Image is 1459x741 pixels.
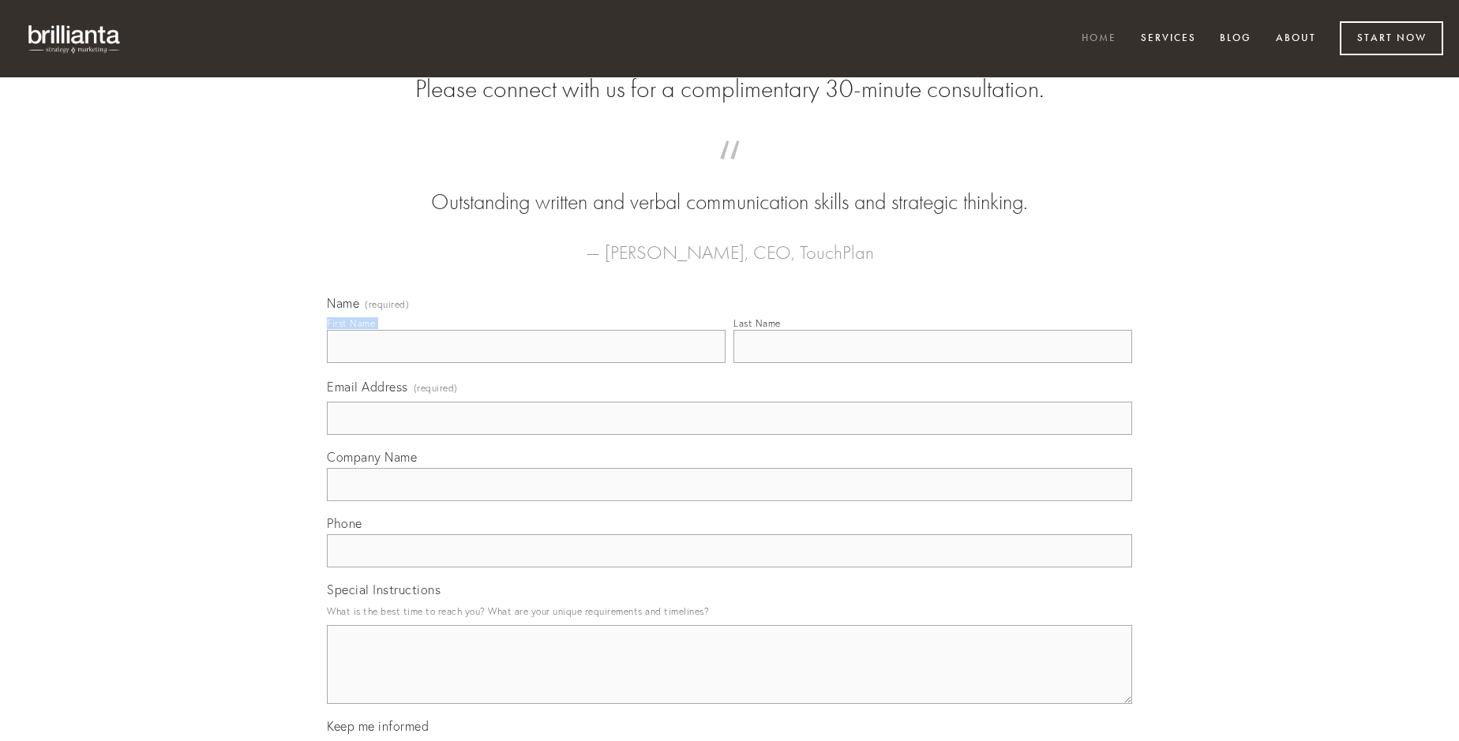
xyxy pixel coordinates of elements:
[414,377,458,399] span: (required)
[1340,21,1443,55] a: Start Now
[733,317,781,329] div: Last Name
[327,601,1132,622] p: What is the best time to reach you? What are your unique requirements and timelines?
[352,218,1107,268] figcaption: — [PERSON_NAME], CEO, TouchPlan
[352,156,1107,187] span: “
[327,317,375,329] div: First Name
[1210,26,1262,52] a: Blog
[327,515,362,531] span: Phone
[327,74,1132,104] h2: Please connect with us for a complimentary 30-minute consultation.
[327,449,417,465] span: Company Name
[327,379,408,395] span: Email Address
[1071,26,1127,52] a: Home
[327,718,429,734] span: Keep me informed
[365,300,409,309] span: (required)
[352,156,1107,218] blockquote: Outstanding written and verbal communication skills and strategic thinking.
[16,16,134,62] img: brillianta - research, strategy, marketing
[1131,26,1206,52] a: Services
[327,295,359,311] span: Name
[327,582,441,597] span: Special Instructions
[1266,26,1326,52] a: About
